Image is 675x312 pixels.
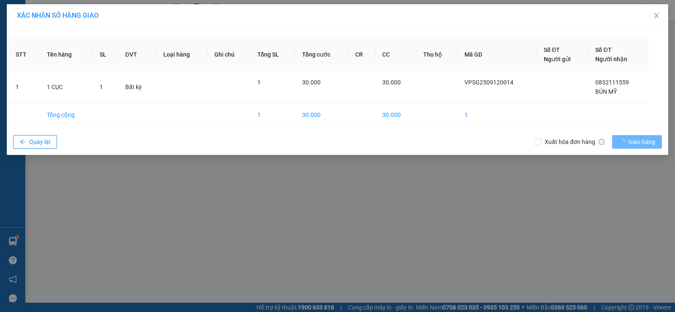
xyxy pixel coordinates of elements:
[40,71,93,103] td: 1 CỤC
[13,135,57,149] button: arrow-leftQuay lại
[653,12,660,19] span: close
[541,137,608,147] span: Xuất hóa đơn hàng
[17,11,99,19] span: XÁC NHẬN SỐ HÀNG GIAO
[9,71,40,103] td: 1
[251,38,295,71] th: Tổng SL
[595,46,611,53] span: Số ĐT
[100,84,103,90] span: 1
[295,38,348,71] th: Tổng cước
[595,56,627,62] span: Người nhận
[208,38,251,71] th: Ghi chú
[40,103,93,127] td: Tổng cộng
[612,135,662,149] button: Giao hàng
[257,79,261,86] span: 1
[464,79,513,86] span: VPSG2509120014
[9,38,40,71] th: STT
[119,38,157,71] th: ĐVT
[375,103,416,127] td: 30.000
[619,139,628,145] span: loading
[157,38,208,71] th: Loại hàng
[382,79,401,86] span: 30.000
[302,79,321,86] span: 30.000
[458,103,537,127] td: 1
[40,38,93,71] th: Tên hàng
[458,38,537,71] th: Mã GD
[348,38,375,71] th: CR
[251,103,295,127] td: 1
[595,79,629,86] span: 0832111559
[20,139,26,146] span: arrow-left
[645,4,668,28] button: Close
[29,137,50,147] span: Quay lại
[119,71,157,103] td: Bất kỳ
[599,139,605,145] span: info-circle
[416,38,458,71] th: Thu hộ
[595,88,617,95] span: BÚN MỸ
[544,46,560,53] span: Số ĐT
[295,103,348,127] td: 30.000
[93,38,119,71] th: SL
[544,56,571,62] span: Người gửi
[628,137,655,147] span: Giao hàng
[375,38,416,71] th: CC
